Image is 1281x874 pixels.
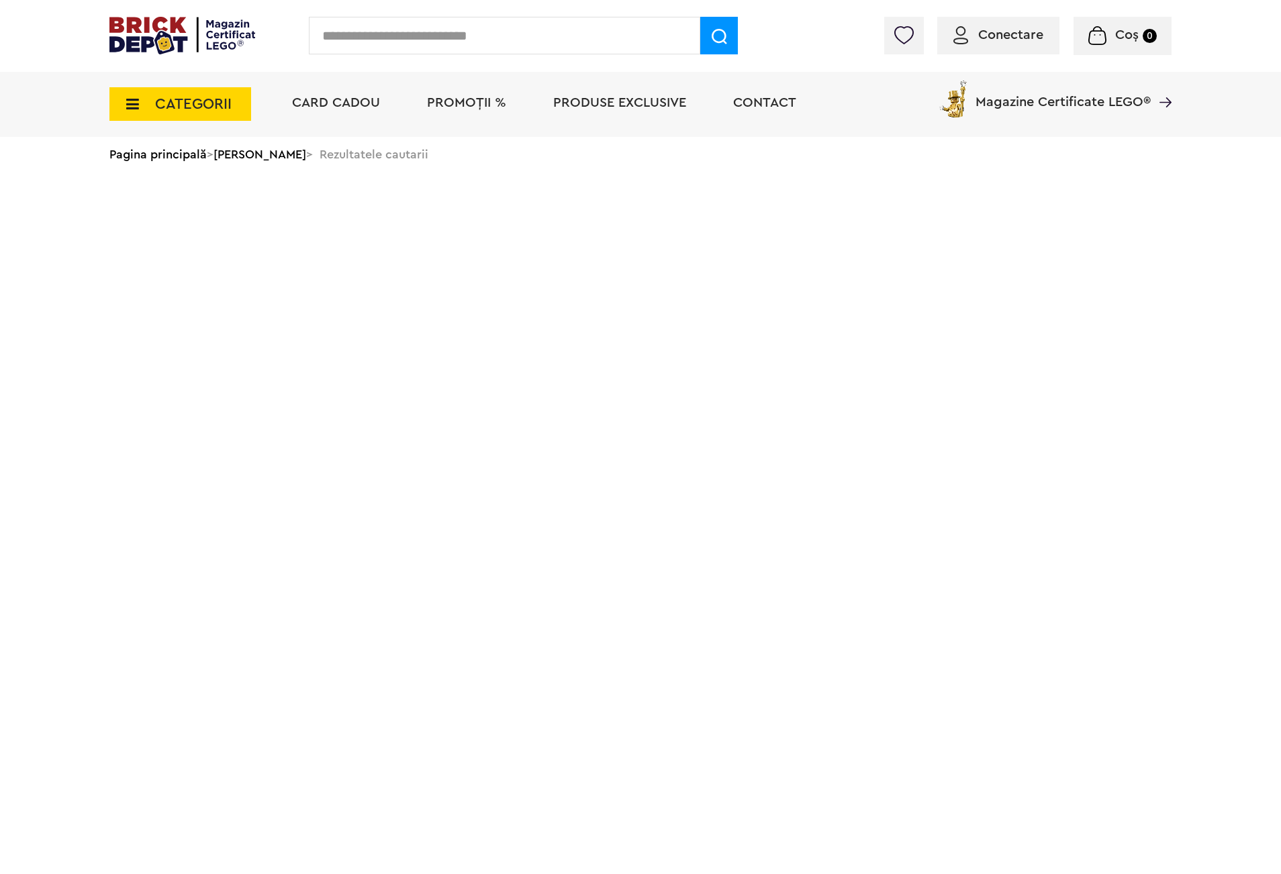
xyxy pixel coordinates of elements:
a: PROMOȚII % [427,96,506,109]
a: Contact [733,96,796,109]
span: Magazine Certificate LEGO® [976,78,1151,109]
a: Magazine Certificate LEGO® [1151,78,1172,91]
a: [PERSON_NAME] [213,148,306,160]
span: CATEGORII [155,97,232,111]
a: Card Cadou [292,96,380,109]
a: Pagina principală [109,148,207,160]
small: 0 [1143,29,1157,43]
a: Conectare [953,28,1043,42]
span: Coș [1115,28,1139,42]
a: Produse exclusive [553,96,686,109]
span: Conectare [978,28,1043,42]
div: > > Rezultatele cautarii [109,137,1172,172]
